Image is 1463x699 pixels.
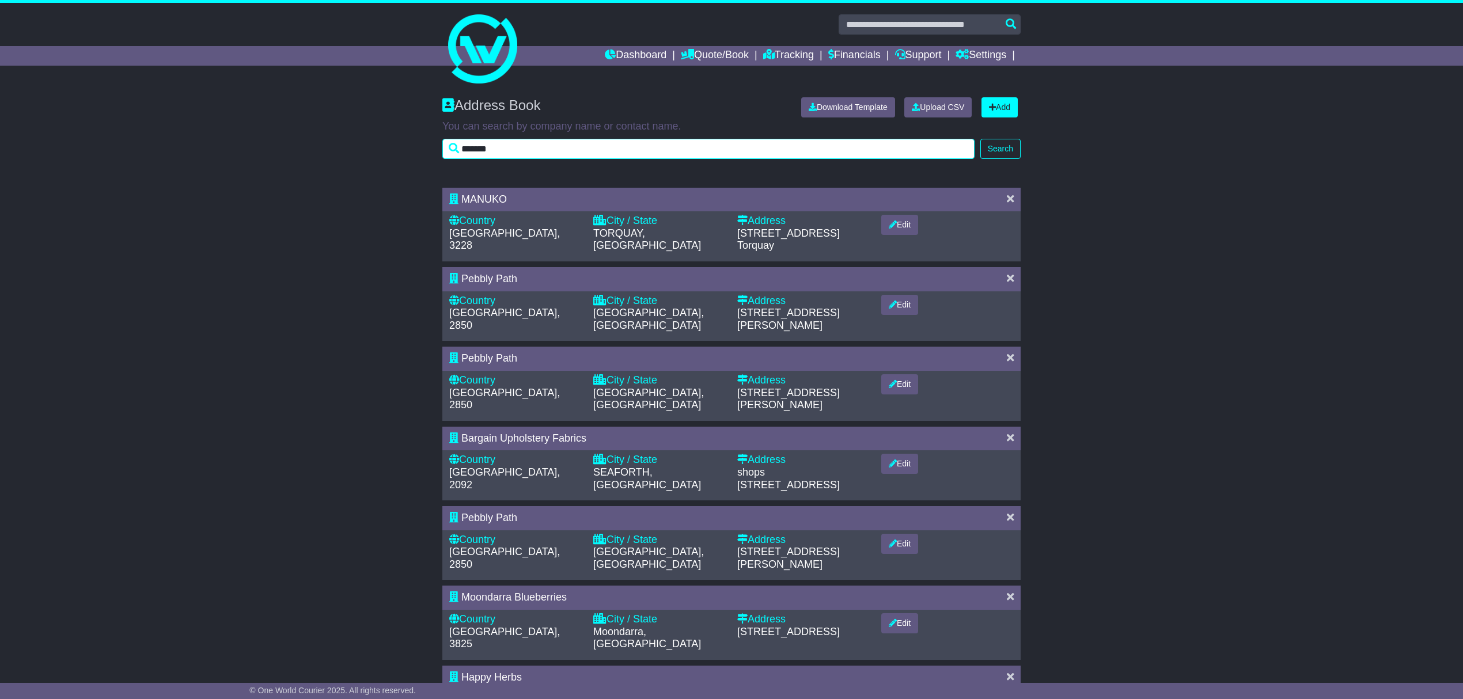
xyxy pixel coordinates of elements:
div: City / State [593,215,726,227]
button: Edit [881,374,918,394]
div: Address [737,534,870,546]
span: [STREET_ADDRESS] [737,227,840,239]
button: Edit [881,454,918,474]
div: Address [737,454,870,466]
a: Financials [828,46,881,66]
div: Country [449,215,582,227]
div: Address [737,295,870,307]
span: Pebbly Path [461,273,517,284]
span: TORQUAY, [GEOGRAPHIC_DATA] [593,227,701,252]
div: City / State [593,374,726,387]
span: Moondarra Blueberries [461,591,567,603]
span: [GEOGRAPHIC_DATA], 2092 [449,466,560,491]
div: Country [449,534,582,546]
a: Settings [956,46,1006,66]
span: © One World Courier 2025. All rights reserved. [249,686,416,695]
span: [GEOGRAPHIC_DATA], 3228 [449,227,560,252]
div: Country [449,295,582,307]
div: Country [449,374,582,387]
a: Support [895,46,942,66]
span: Moondarra, [GEOGRAPHIC_DATA] [593,626,701,650]
span: [GEOGRAPHIC_DATA], 3825 [449,626,560,650]
span: [STREET_ADDRESS][PERSON_NAME] [737,546,840,570]
span: [GEOGRAPHIC_DATA], 2850 [449,387,560,411]
div: Country [449,454,582,466]
div: Address [737,215,870,227]
span: [GEOGRAPHIC_DATA], 2850 [449,546,560,570]
span: [GEOGRAPHIC_DATA], [GEOGRAPHIC_DATA] [593,546,704,570]
span: [STREET_ADDRESS][PERSON_NAME] [737,307,840,331]
div: City / State [593,454,726,466]
span: Torquay [737,240,774,251]
button: Edit [881,534,918,554]
span: Pebbly Path [461,512,517,523]
span: [GEOGRAPHIC_DATA], 2850 [449,307,560,331]
span: SEAFORTH, [GEOGRAPHIC_DATA] [593,466,701,491]
div: Address [737,374,870,387]
span: [GEOGRAPHIC_DATA], [GEOGRAPHIC_DATA] [593,307,704,331]
a: Dashboard [605,46,666,66]
div: Country [449,613,582,626]
a: Download Template [801,97,895,117]
div: City / State [593,295,726,307]
div: City / State [593,534,726,546]
a: Upload CSV [904,97,972,117]
div: City / State [593,613,726,626]
button: Edit [881,215,918,235]
span: [STREET_ADDRESS][PERSON_NAME] [737,387,840,411]
button: Search [980,139,1021,159]
a: Tracking [763,46,814,66]
div: Address Book [437,97,793,117]
span: [STREET_ADDRESS] [737,626,840,637]
button: Edit [881,613,918,633]
span: MANUKO [461,193,507,205]
span: Pebbly Path [461,352,517,364]
a: Add [981,97,1018,117]
span: shops [STREET_ADDRESS] [737,466,840,491]
span: Happy Herbs [461,671,522,683]
button: Edit [881,295,918,315]
span: [GEOGRAPHIC_DATA], [GEOGRAPHIC_DATA] [593,387,704,411]
span: Bargain Upholstery Fabrics [461,432,586,444]
p: You can search by company name or contact name. [442,120,1021,133]
a: Quote/Book [681,46,749,66]
div: Address [737,613,870,626]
